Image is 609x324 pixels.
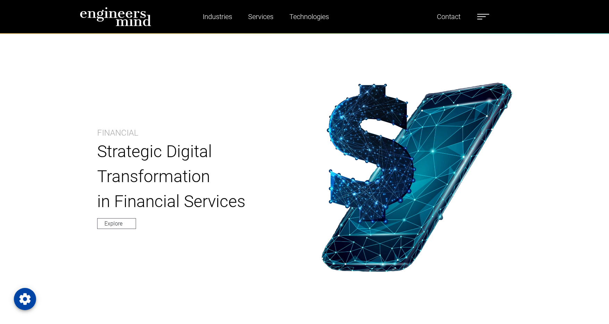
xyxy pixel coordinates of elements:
p: Financial [97,127,138,139]
a: Technologies [287,9,332,25]
p: Strategic Digital Transformation [97,139,287,189]
a: Industries [200,9,235,25]
img: img [321,83,513,272]
p: in Financial Services [97,189,287,214]
a: Services [245,9,276,25]
img: logo [80,7,151,26]
a: Explore [97,218,136,229]
a: Contact [434,9,463,25]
